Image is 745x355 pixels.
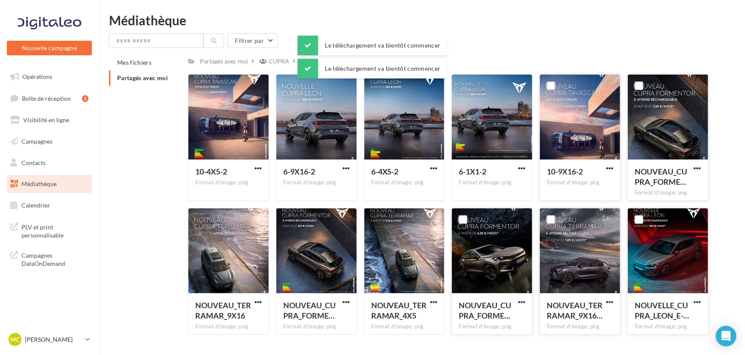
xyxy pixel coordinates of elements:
div: Format d'image: png [459,323,525,331]
a: Contacts [5,154,94,172]
div: Le téléchargement va bientôt commencer [297,36,447,55]
span: 10-9X16-2 [547,167,583,176]
span: Opérations [22,73,52,80]
div: Format d'image: png [459,179,525,187]
span: Mes fichiers [117,59,151,66]
div: Format d'image: png [195,179,262,187]
span: 10-4X5-2 [195,167,227,176]
span: MC [10,335,20,344]
span: NOUVEAU_TERRAMAR_9X16-1 [547,301,603,320]
span: 6-9X16-2 [283,167,315,176]
span: Campagnes [21,138,52,145]
span: NOUVEAU_CUPRA_FORMENTOR__9X16 [459,301,511,320]
button: Nouvelle campagne [7,41,92,55]
div: Format d'image: png [283,179,350,187]
span: NOUVEAU_TERRAMAR_4X5 [371,301,427,320]
span: 6-1X1-2 [459,167,486,176]
span: NOUVELLE_CUPRA_LEON_E-HYBRID_RECHARGEABLE_4X5 [635,301,689,320]
a: Opérations [5,68,94,86]
span: NOUVEAU_CUPRA_FORMENTOR_4X5 [283,301,336,320]
a: PLV et print personnalisable [5,218,94,243]
a: Médiathèque [5,175,94,193]
a: Calendrier [5,196,94,214]
span: NOUVEAU_TERRAMAR_9X16 [195,301,251,320]
div: 1 [82,95,88,102]
span: Calendrier [21,202,50,209]
div: Format d'image: png [547,179,613,187]
span: Contacts [21,159,45,166]
div: Format d'image: png [547,323,613,331]
span: Médiathèque [21,180,57,187]
div: Le téléchargement va bientôt commencer [297,59,447,78]
a: Visibilité en ligne [5,111,94,129]
span: Partagés avec moi [117,74,168,81]
a: MC [PERSON_NAME] [7,331,92,348]
div: Médiathèque [109,14,735,27]
span: PLV et print personnalisable [21,221,88,240]
div: Open Intercom Messenger [716,326,736,346]
span: 6-4X5-2 [371,167,399,176]
a: Boîte de réception1 [5,89,94,108]
div: Format d'image: png [635,189,701,197]
div: Format d'image: png [371,179,438,187]
p: [PERSON_NAME] [25,335,82,344]
div: CUPRA [269,57,289,66]
div: Format d'image: png [195,323,262,331]
span: Visibilité en ligne [23,116,69,123]
span: Boîte de réception [22,94,71,102]
a: Campagnes [5,132,94,150]
span: Campagnes DataOnDemand [21,250,88,268]
div: Partagés avec moi [200,57,248,66]
div: Format d'image: png [635,323,701,331]
span: NOUVEAU_CUPRA_FORMENTOR_9X16 [635,167,687,187]
button: Filtrer par [227,33,278,48]
a: Campagnes DataOnDemand [5,246,94,271]
div: Format d'image: png [283,323,350,331]
div: Format d'image: png [371,323,438,331]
